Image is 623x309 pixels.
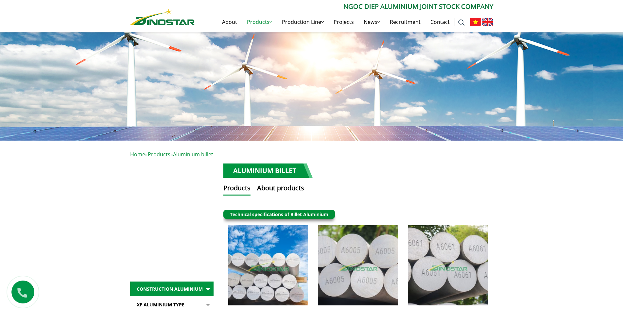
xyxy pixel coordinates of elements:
button: Products [223,183,251,196]
a: Products [148,151,170,158]
a: Projects [329,11,359,32]
img: Billet A6005A [318,225,398,305]
span: » » [130,151,213,158]
a: Home [130,151,145,158]
h1: Aluminium billet [223,163,313,178]
span: Aluminium billet [173,151,213,158]
button: About products [257,183,304,196]
a: Products [242,11,277,32]
a: About [217,11,242,32]
img: search [458,19,465,26]
a: Technical specifications of Billet Aluminium [230,211,328,217]
img: Nhôm Dinostar [130,9,195,25]
img: Billet A6061 [408,225,488,305]
img: Billet Series 7000 [228,225,308,305]
a: Production Line [277,11,329,32]
p: Ngoc Diep Aluminium Joint Stock Company [195,2,493,11]
a: Contact [425,11,455,32]
a: News [359,11,385,32]
img: Tiếng Việt [470,18,481,26]
a: Recruitment [385,11,425,32]
img: English [482,18,493,26]
a: Construction Aluminium [130,282,214,297]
